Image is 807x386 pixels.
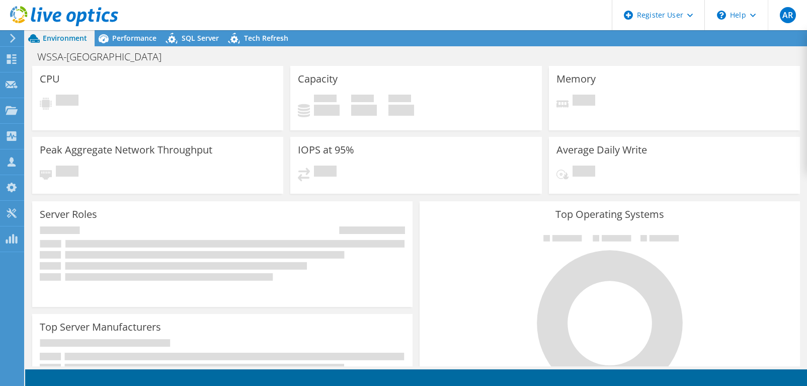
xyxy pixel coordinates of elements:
[717,11,726,20] svg: \n
[351,105,377,116] h4: 0 GiB
[314,166,337,179] span: Pending
[298,73,338,85] h3: Capacity
[40,322,161,333] h3: Top Server Manufacturers
[556,144,647,156] h3: Average Daily Write
[40,209,97,220] h3: Server Roles
[56,95,78,108] span: Pending
[56,166,78,179] span: Pending
[40,144,212,156] h3: Peak Aggregate Network Throughput
[298,144,354,156] h3: IOPS at 95%
[112,33,156,43] span: Performance
[33,51,177,62] h1: WSSA-[GEOGRAPHIC_DATA]
[388,95,411,105] span: Total
[43,33,87,43] span: Environment
[573,166,595,179] span: Pending
[351,95,374,105] span: Free
[780,7,796,23] span: AR
[182,33,219,43] span: SQL Server
[314,95,337,105] span: Used
[573,95,595,108] span: Pending
[556,73,596,85] h3: Memory
[244,33,288,43] span: Tech Refresh
[314,105,340,116] h4: 0 GiB
[388,105,414,116] h4: 0 GiB
[40,73,60,85] h3: CPU
[427,209,792,220] h3: Top Operating Systems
